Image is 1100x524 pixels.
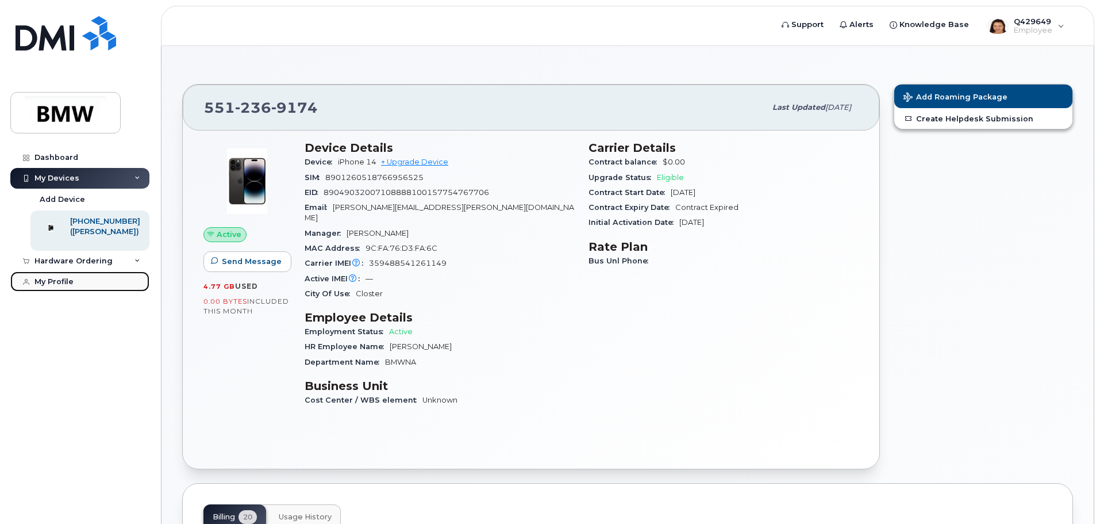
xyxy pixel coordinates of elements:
[589,218,679,227] span: Initial Activation Date
[663,158,685,166] span: $0.00
[894,108,1072,129] a: Create Helpdesk Submission
[279,512,332,522] span: Usage History
[222,256,282,267] span: Send Message
[675,203,739,212] span: Contract Expired
[679,218,704,227] span: [DATE]
[825,103,851,112] span: [DATE]
[305,244,366,253] span: MAC Address
[671,188,695,197] span: [DATE]
[305,327,389,336] span: Employment Status
[305,229,347,238] span: Manager
[366,244,437,253] span: 9C:FA:76:D3:FA:6C
[385,358,416,366] span: BMWNA
[338,158,376,166] span: iPhone 14
[589,158,663,166] span: Contract balance
[390,342,452,351] span: [PERSON_NAME]
[217,229,241,240] span: Active
[203,297,247,305] span: 0.00 Bytes
[305,342,390,351] span: HR Employee Name
[589,240,859,254] h3: Rate Plan
[1050,474,1091,515] iframe: Messenger Launcher
[366,274,373,283] span: —
[305,188,324,197] span: EID
[903,93,1007,104] span: Add Roaming Package
[325,173,424,182] span: 8901260518766956525
[589,203,675,212] span: Contract Expiry Date
[305,158,338,166] span: Device
[589,141,859,155] h3: Carrier Details
[422,396,457,404] span: Unknown
[235,282,258,290] span: used
[389,327,413,336] span: Active
[589,257,654,265] span: Bus Unl Phone
[772,103,825,112] span: Last updated
[204,99,318,116] span: 551
[589,188,671,197] span: Contract Start Date
[235,99,271,116] span: 236
[324,188,489,197] span: 89049032007108888100157754767706
[381,158,448,166] a: + Upgrade Device
[305,358,385,366] span: Department Name
[305,379,575,393] h3: Business Unit
[657,173,684,182] span: Eligible
[894,85,1072,108] button: Add Roaming Package
[305,289,356,298] span: City Of Use
[305,396,422,404] span: Cost Center / WBS element
[356,289,383,298] span: Closter
[305,259,369,267] span: Carrier IMEI
[203,251,291,272] button: Send Message
[589,173,657,182] span: Upgrade Status
[305,274,366,283] span: Active IMEI
[305,141,575,155] h3: Device Details
[305,311,575,324] h3: Employee Details
[305,203,333,212] span: Email
[369,259,447,267] span: 359488541261149
[347,229,409,238] span: [PERSON_NAME]
[305,203,574,222] span: [PERSON_NAME][EMAIL_ADDRESS][PERSON_NAME][DOMAIN_NAME]
[271,99,318,116] span: 9174
[203,282,235,290] span: 4.77 GB
[305,173,325,182] span: SIM
[213,147,282,216] img: image20231002-3703462-njx0qo.jpeg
